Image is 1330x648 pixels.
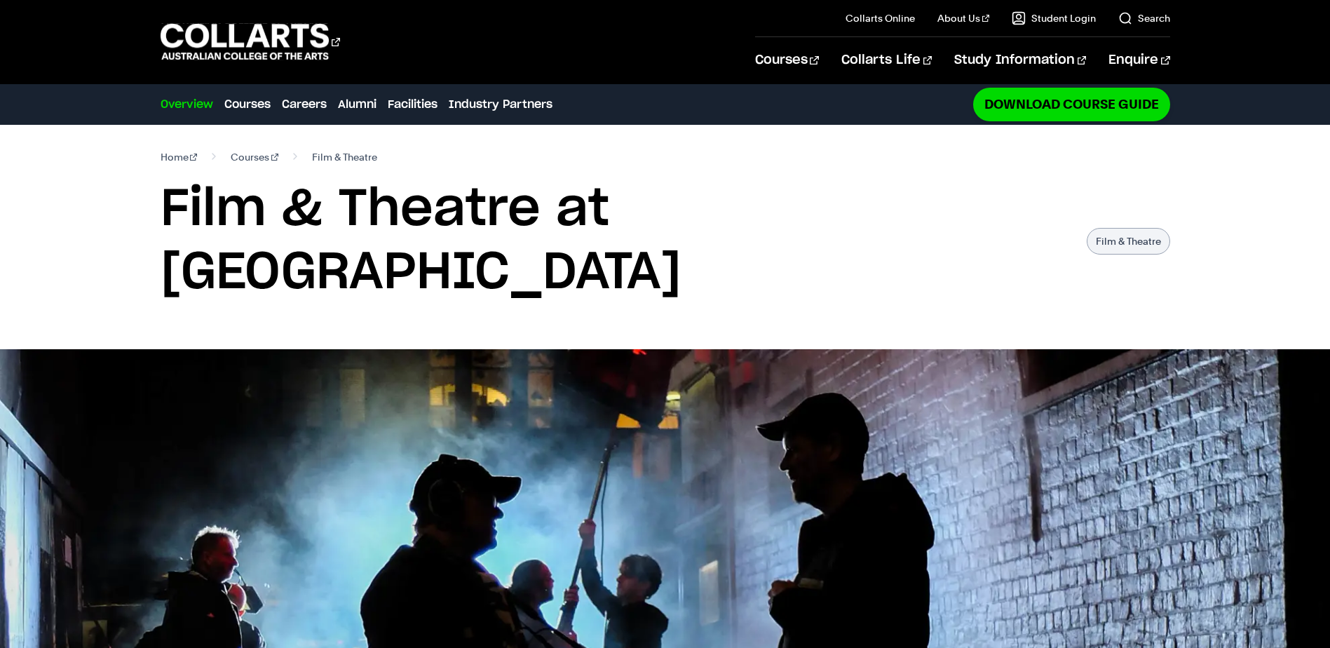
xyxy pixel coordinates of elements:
[449,96,552,113] a: Industry Partners
[973,88,1170,121] a: Download Course Guide
[846,11,915,25] a: Collarts Online
[755,37,819,83] a: Courses
[1118,11,1170,25] a: Search
[1087,228,1170,255] p: Film & Theatre
[312,147,377,167] span: Film & Theatre
[224,96,271,113] a: Courses
[841,37,932,83] a: Collarts Life
[161,147,198,167] a: Home
[937,11,989,25] a: About Us
[954,37,1086,83] a: Study Information
[388,96,437,113] a: Facilities
[161,22,340,62] div: Go to homepage
[1108,37,1169,83] a: Enquire
[231,147,278,167] a: Courses
[338,96,376,113] a: Alumni
[1012,11,1096,25] a: Student Login
[161,178,1073,304] h1: Film & Theatre at [GEOGRAPHIC_DATA]
[161,96,213,113] a: Overview
[282,96,327,113] a: Careers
